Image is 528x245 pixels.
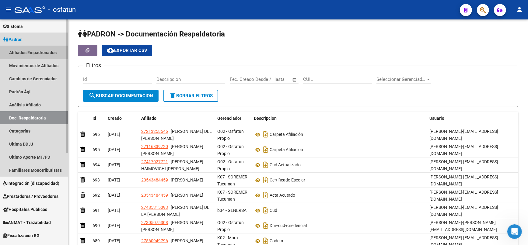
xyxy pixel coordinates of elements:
div: - [429,128,516,141]
span: Buscar Documentacion [89,93,153,98]
span: Creado [108,116,122,121]
mat-icon: cloud_download [107,47,114,54]
i: Descargar documento [262,205,270,215]
span: [PERSON_NAME] [171,238,203,243]
div: - [429,189,516,202]
span: [PERSON_NAME] [429,174,462,179]
div: - [429,143,516,156]
span: [PERSON_NAME] [171,193,203,198]
i: Descargar documento [262,160,270,170]
h3: Filtros [83,61,104,70]
span: [EMAIL_ADDRESS][DOMAIN_NAME] [429,129,498,141]
mat-icon: person [516,6,523,13]
span: 27116839720 [141,144,168,149]
i: Descargar documento [262,190,270,200]
mat-icon: search [89,92,96,99]
span: 27560949796 [141,238,168,243]
span: [EMAIL_ADDRESS][DOMAIN_NAME] [429,174,498,186]
span: Acta Acuerdo [270,193,295,198]
mat-icon: delete [169,92,176,99]
span: [PERSON_NAME] [429,220,462,225]
span: 696 [93,132,100,137]
button: Exportar CSV [102,45,152,56]
button: Open calendar [291,76,298,83]
span: ANMAT - Trazabilidad [3,219,51,226]
input: Fecha fin [260,77,289,82]
div: - [429,158,516,171]
span: O02 - Osfatun Propio [217,220,244,232]
span: [PERSON_NAME] HAIMOVICHI [PERSON_NAME] [141,159,203,171]
span: Carpeta Afiliación [270,147,303,152]
span: [EMAIL_ADDRESS][DOMAIN_NAME] [429,159,498,171]
span: 20543484459 [141,193,168,198]
span: Exportar CSV [107,48,147,53]
span: [PERSON_NAME][EMAIL_ADDRESS][DOMAIN_NAME] [429,220,497,232]
span: [DATE] [108,132,120,137]
span: Descripcion [254,116,277,121]
span: Seleccionar Gerenciador [376,77,426,82]
datatable-header-cell: Gerenciador [215,112,251,125]
span: [PERSON_NAME] [429,235,462,240]
span: Cud [270,208,277,213]
datatable-header-cell: Creado [105,112,139,125]
span: 693 [93,178,100,182]
span: 20543484459 [141,178,168,182]
span: 692 [93,193,100,198]
span: Id [93,116,96,121]
span: [DATE] [108,147,120,152]
span: Certificado Escolar [270,178,305,183]
span: O02 - Osfatun Propio [217,129,244,141]
span: [PERSON_NAME] [PERSON_NAME] [141,144,203,156]
span: Borrar Filtros [169,93,213,98]
span: 27213258546 [141,129,168,134]
span: [PERSON_NAME] [429,144,462,149]
span: [DATE] [108,193,120,198]
span: 689 [93,238,100,243]
span: [PERSON_NAME] [429,159,462,164]
span: 691 [93,208,100,213]
span: [EMAIL_ADDRESS][DOMAIN_NAME] [429,205,498,217]
span: Carpeta Afiliación [270,132,303,137]
span: Sistema [3,23,23,30]
iframe: Intercom live chat [507,224,522,239]
span: [PERSON_NAME] DE LA [PERSON_NAME] [141,205,209,217]
span: 27305075308 [141,220,168,225]
span: Padrón [3,36,23,43]
span: [PERSON_NAME] [171,178,203,182]
span: [EMAIL_ADDRESS][DOMAIN_NAME] [429,144,498,156]
datatable-header-cell: Afiliado [139,112,215,125]
span: PADRON -> Documentación Respaldatoria [78,30,225,38]
span: Fiscalización RG [3,232,40,239]
span: Codem [270,239,283,243]
span: [DATE] [108,238,120,243]
span: 690 [93,223,100,228]
mat-icon: menu [5,6,12,13]
span: O02 - Osfatun Propio [217,144,244,156]
span: [DATE] [108,178,120,182]
button: Borrar Filtros [163,90,218,102]
span: Afiliado [141,116,156,121]
datatable-header-cell: Descripcion [251,112,427,125]
span: 695 [93,147,100,152]
span: K07 - SOREMER Tucuman [217,174,247,186]
span: [DATE] [108,208,120,213]
input: Fecha inicio [230,77,254,82]
span: 27417027721 [141,159,168,164]
span: O02 - Osfatun Propio [217,159,244,171]
span: Cud Actualizado [270,163,301,167]
span: [PERSON_NAME] [429,205,462,210]
i: Descargar documento [262,129,270,139]
span: 694 [93,162,100,167]
span: - osfatun [48,3,76,16]
span: Dni+cud+credencial [270,223,307,228]
datatable-header-cell: Usuario [427,112,518,125]
span: Integración (discapacidad) [3,180,59,187]
i: Descargar documento [262,175,270,185]
span: Hospitales Públicos [3,206,47,213]
span: [PERSON_NAME] [429,190,462,195]
span: 27485315093 [141,205,168,210]
div: - [429,204,516,217]
span: Gerenciador [217,116,241,121]
span: [DATE] [108,223,120,228]
span: [PERSON_NAME] [429,129,462,134]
